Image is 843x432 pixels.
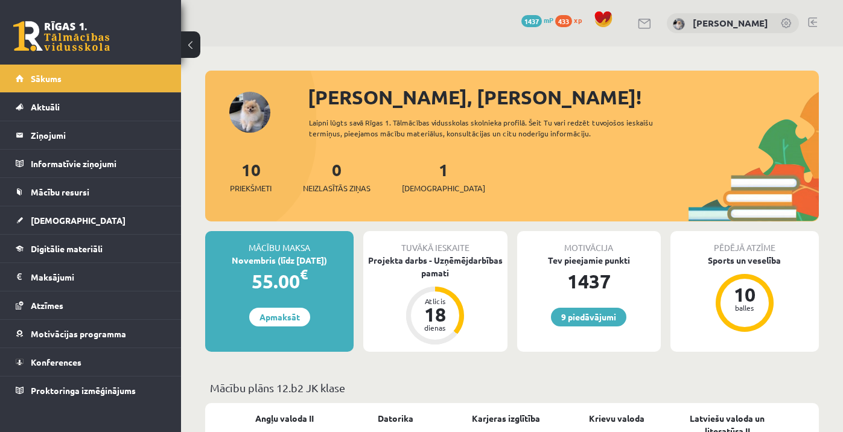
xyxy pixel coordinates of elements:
[517,254,661,267] div: Tev pieejamie punkti
[303,159,371,194] a: 0Neizlasītās ziņas
[16,93,166,121] a: Aktuāli
[417,324,453,331] div: dienas
[31,263,166,291] legend: Maksājumi
[589,412,644,425] a: Krievu valoda
[670,254,819,334] a: Sports un veselība 10 balles
[551,308,626,326] a: 9 piedāvājumi
[16,376,166,404] a: Proktoringa izmēģinājums
[205,254,354,267] div: Novembris (līdz [DATE])
[210,380,814,396] p: Mācību plāns 12.b2 JK klase
[16,291,166,319] a: Atzīmes
[402,182,485,194] span: [DEMOGRAPHIC_DATA]
[31,215,126,226] span: [DEMOGRAPHIC_DATA]
[16,263,166,291] a: Maksājumi
[31,73,62,84] span: Sākums
[727,285,763,304] div: 10
[31,101,60,112] span: Aktuāli
[16,348,166,376] a: Konferences
[16,121,166,149] a: Ziņojumi
[16,206,166,234] a: [DEMOGRAPHIC_DATA]
[308,83,819,112] div: [PERSON_NAME], [PERSON_NAME]!
[417,305,453,324] div: 18
[205,267,354,296] div: 55.00
[31,186,89,197] span: Mācību resursi
[31,385,136,396] span: Proktoringa izmēģinājums
[31,300,63,311] span: Atzīmes
[417,297,453,305] div: Atlicis
[309,117,677,139] div: Laipni lūgts savā Rīgas 1. Tālmācības vidusskolas skolnieka profilā. Šeit Tu vari redzēt tuvojošo...
[363,254,507,346] a: Projekta darbs - Uzņēmējdarbības pamati Atlicis 18 dienas
[16,65,166,92] a: Sākums
[402,159,485,194] a: 1[DEMOGRAPHIC_DATA]
[31,328,126,339] span: Motivācijas programma
[300,265,308,283] span: €
[13,21,110,51] a: Rīgas 1. Tālmācības vidusskola
[517,267,661,296] div: 1437
[363,254,507,279] div: Projekta darbs - Uzņēmējdarbības pamati
[16,320,166,348] a: Motivācijas programma
[31,150,166,177] legend: Informatīvie ziņojumi
[303,182,371,194] span: Neizlasītās ziņas
[555,15,588,25] a: 433 xp
[16,235,166,262] a: Digitālie materiāli
[31,357,81,367] span: Konferences
[555,15,572,27] span: 433
[521,15,542,27] span: 1437
[31,121,166,149] legend: Ziņojumi
[670,254,819,267] div: Sports un veselība
[16,150,166,177] a: Informatīvie ziņojumi
[472,412,540,425] a: Karjeras izglītība
[521,15,553,25] a: 1437 mP
[255,412,314,425] a: Angļu valoda II
[16,178,166,206] a: Mācību resursi
[693,17,768,29] a: [PERSON_NAME]
[517,231,661,254] div: Motivācija
[574,15,582,25] span: xp
[230,159,272,194] a: 10Priekšmeti
[727,304,763,311] div: balles
[378,412,413,425] a: Datorika
[673,18,685,30] img: Emīlija Kajaka
[205,231,354,254] div: Mācību maksa
[230,182,272,194] span: Priekšmeti
[670,231,819,254] div: Pēdējā atzīme
[249,308,310,326] a: Apmaksāt
[31,243,103,254] span: Digitālie materiāli
[544,15,553,25] span: mP
[363,231,507,254] div: Tuvākā ieskaite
